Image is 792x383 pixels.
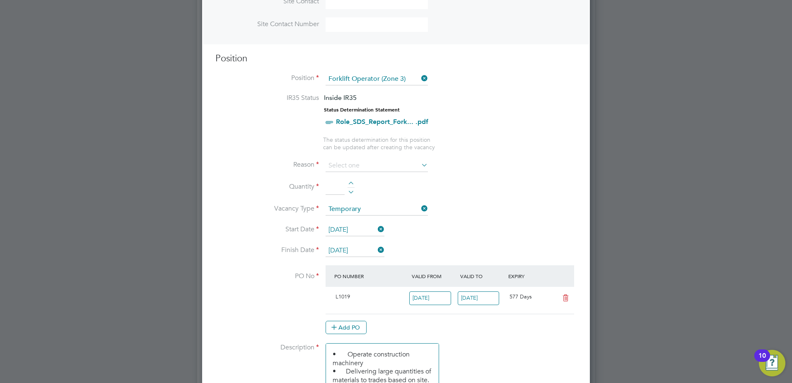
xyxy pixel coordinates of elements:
input: Select one [326,224,384,236]
div: PO Number [332,269,410,284]
span: 577 Days [509,293,532,300]
input: Select one [326,160,428,172]
div: Valid From [410,269,458,284]
input: Select one [458,291,500,305]
label: IR35 Status [215,94,319,102]
a: Role_SDS_Report_Fork... .pdf [336,118,428,126]
span: Inside IR35 [324,94,357,102]
label: Vacancy Type [215,204,319,213]
button: Add PO [326,321,367,334]
span: The status determination for this position can be updated after creating the vacancy [323,136,435,151]
h3: Position [215,53,577,65]
label: Description [215,343,319,352]
input: Select one [409,291,451,305]
strong: Status Determination Statement [324,107,400,113]
label: Quantity [215,182,319,191]
div: Valid To [458,269,507,284]
div: 10 [758,356,766,366]
label: PO No [215,272,319,281]
label: Position [215,74,319,82]
button: Open Resource Center, 10 new notifications [759,350,785,376]
input: Search for... [326,73,428,85]
label: Site Contact Number [215,20,319,29]
label: Finish Date [215,246,319,255]
span: L1019 [336,293,350,300]
input: Select one [326,245,384,257]
label: Reason [215,160,319,169]
label: Start Date [215,225,319,234]
div: Expiry [506,269,555,284]
input: Select one [326,203,428,216]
